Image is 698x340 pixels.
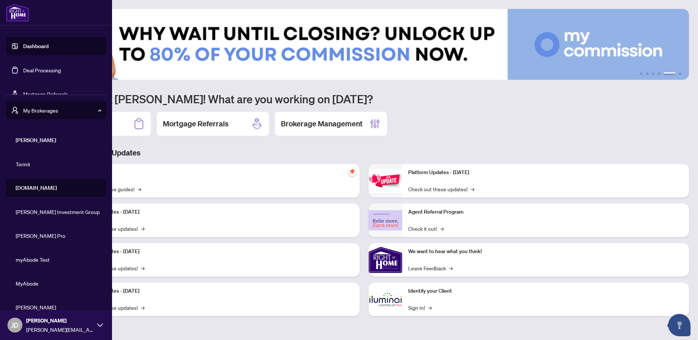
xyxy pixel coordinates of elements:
a: Sign In!→ [408,303,432,312]
span: [PERSON_NAME][EMAIL_ADDRESS][PERSON_NAME][DOMAIN_NAME] [26,325,93,334]
span: [PERSON_NAME] [16,303,101,311]
img: Identify your Client [369,283,402,316]
img: Platform Updates - June 23, 2025 [369,169,402,192]
span: MyAbode [16,279,101,287]
span: → [141,303,145,312]
p: Identify your Client [408,287,683,295]
button: 2 [646,72,649,75]
span: user-switch [11,107,19,114]
span: JD [11,320,19,330]
button: 1 [640,72,643,75]
h1: Welcome back [PERSON_NAME]! What are you working on [DATE]? [39,92,689,106]
span: Torinit [16,160,101,168]
span: [PERSON_NAME] [26,317,93,325]
span: myAbode Test [16,255,101,264]
button: Open asap [668,314,691,336]
span: → [449,264,453,272]
button: 3 [652,72,655,75]
a: Dashboard [23,43,49,50]
span: → [141,264,145,272]
a: Check out these updates!→ [408,185,474,193]
p: We want to hear what you think! [408,248,683,256]
span: → [137,185,141,193]
span: → [471,185,474,193]
a: Check it out!→ [408,224,444,233]
button: 6 [679,72,682,75]
span: [DOMAIN_NAME] [16,184,101,192]
h2: Brokerage Management [281,119,363,129]
img: logo [6,4,29,22]
span: → [141,224,145,233]
p: Platform Updates - [DATE] [78,248,354,256]
span: [PERSON_NAME] Pro [16,232,101,240]
p: Platform Updates - [DATE] [78,287,354,295]
span: My Brokerages [23,106,101,114]
img: Agent Referral Program [369,210,402,231]
p: Platform Updates - [DATE] [408,169,683,177]
img: Slide 4 [39,9,689,80]
a: Mortgage Referrals [23,91,68,97]
span: pushpin [348,167,357,176]
a: Leave Feedback→ [408,264,453,272]
button: 5 [664,72,676,75]
p: Self-Help [78,169,354,177]
img: We want to hear what you think! [369,243,402,277]
a: Deal Processing [23,67,61,73]
p: Agent Referral Program [408,208,683,216]
p: Platform Updates - [DATE] [78,208,354,216]
button: 4 [658,72,661,75]
h3: Brokerage & Industry Updates [39,148,689,158]
span: [PERSON_NAME] Investment Group [16,208,101,216]
h2: Mortgage Referrals [163,119,229,129]
span: → [440,224,444,233]
span: → [428,303,432,312]
span: [PERSON_NAME] [16,136,101,144]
